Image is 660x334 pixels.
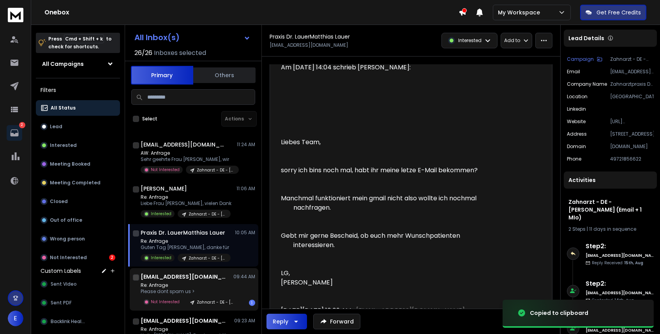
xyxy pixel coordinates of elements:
span: 11 days in sequence [589,226,636,232]
div: 1 [249,300,255,306]
button: E [8,311,23,326]
p: Lead [50,124,62,130]
h1: [EMAIL_ADDRESS][DOMAIN_NAME] [141,273,226,281]
button: Meeting Completed [36,175,120,191]
p: location [567,94,588,100]
a: [EMAIL_ADDRESS][DOMAIN_NAME] [356,306,465,315]
span: 2 Steps [568,226,586,232]
button: All Status [36,100,120,116]
button: Reply [266,314,307,329]
span: Sent Video [51,281,77,287]
h3: Inboxes selected [154,48,206,58]
a: 2 [7,125,22,141]
h6: [EMAIL_ADDRESS][DOMAIN_NAME] [586,290,654,296]
p: Interested [50,142,77,148]
div: Liebes Team, sorry ich bins noch mal, habt ihr meine letze E-Mail bekommen? Manchmal funktioniert... [281,138,508,287]
h6: Step 2 : [586,279,654,288]
p: domain [567,143,586,150]
h6: Step 2 : [586,242,654,251]
button: Campaign [567,56,602,62]
span: 15th, Aug [624,260,643,266]
p: Phone [567,156,581,162]
button: Others [193,67,256,84]
p: 11:24 AM [237,141,255,148]
p: [DOMAIN_NAME] [610,143,654,150]
button: All Inbox(s) [128,30,257,45]
p: Meeting Booked [50,161,90,167]
h1: Praxis Dr. LauerMatthias Lauer [141,229,225,237]
p: Lead Details [568,34,604,42]
button: All Campaigns [36,56,120,72]
button: Lead [36,119,120,134]
button: Out of office [36,212,120,228]
h6: [EMAIL_ADDRESS][DOMAIN_NAME] [586,253,654,258]
div: Am [DATE] 14:04 schrieb [PERSON_NAME]: [281,63,508,91]
p: Not Interested [151,167,180,173]
p: 09:23 AM [234,318,255,324]
p: 49721856622 [610,156,654,162]
span: Sent PDF [51,300,72,306]
label: Select [142,116,157,122]
p: Get Free Credits [596,9,641,16]
p: 10:05 AM [235,230,255,236]
p: [GEOGRAPHIC_DATA] [610,94,654,100]
p: [EMAIL_ADDRESS][DOMAIN_NAME] [610,69,654,75]
button: Sent PDF [36,295,120,311]
p: Company Name [567,81,607,87]
p: Interested [151,211,171,217]
p: Re: Anfrage [141,238,231,244]
p: Zahnarzt - DE - [PERSON_NAME] (Email + 1 MIo) [197,299,234,305]
h1: [PERSON_NAME] [141,185,187,193]
h1: Praxis Dr. LauerMatthias Lauer [270,33,350,41]
p: Guten Tag [PERSON_NAME], danke für [141,244,231,251]
p: Liebe Frau [PERSON_NAME], vielen Dank [141,200,231,207]
p: 2 [19,122,25,128]
p: Please dont spam us > [141,288,234,295]
button: Backlink Health [36,314,120,329]
div: Reply [273,318,288,325]
p: Press to check for shortcuts. [48,35,111,51]
button: Closed [36,194,120,209]
p: Reply Received [592,260,643,266]
button: Wrong person [36,231,120,247]
span: Cmd + Shift + k [64,34,104,43]
p: Closed [50,198,68,205]
h3: Filters [36,85,120,95]
p: Email [567,69,580,75]
div: Activities [564,171,657,189]
p: [STREET_ADDRESS] [610,131,654,137]
p: 09:44 AM [233,274,255,280]
h1: Onebox [44,8,459,17]
p: Sehr geehrte Frau [PERSON_NAME], wir [141,156,234,163]
div: | [568,226,652,232]
p: Re: Anfrage [141,282,234,288]
h1: [EMAIL_ADDRESS][DOMAIN_NAME] [141,317,226,325]
button: Meeting Booked [36,156,120,172]
div: [DATE][DATE] 10:09 AM < > wrote: [281,306,508,325]
button: Get Free Credits [580,5,646,20]
button: Interested [36,138,120,153]
button: Primary [131,66,193,85]
div: Copied to clipboard [530,309,588,317]
p: Zahnarzt - DE - [PERSON_NAME] (Email + 1 MIo) [197,167,234,173]
p: Out of office [50,217,82,223]
p: Re: Anfrage [141,194,231,200]
h1: [EMAIL_ADDRESS][DOMAIN_NAME] [141,141,226,148]
p: AW: Anfrage [141,150,234,156]
p: Zahnarzt - DE - [PERSON_NAME] (Email + 1 MIo) [189,255,226,261]
p: linkedin [567,106,586,112]
h1: All Inbox(s) [134,34,180,41]
p: [EMAIL_ADDRESS][DOMAIN_NAME] [270,42,348,48]
p: My Workspace [498,9,543,16]
p: Not Interested [151,299,180,305]
p: Not Interested [50,254,87,261]
p: website [567,118,586,125]
p: address [567,131,587,137]
h1: Zahnarzt - DE - [PERSON_NAME] (Email + 1 MIo) [568,198,652,221]
p: Zahnarzt - DE - [PERSON_NAME] (Email + 1 MIo) [610,56,654,62]
p: Meeting Completed [50,180,101,186]
p: Campaign [567,56,594,62]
